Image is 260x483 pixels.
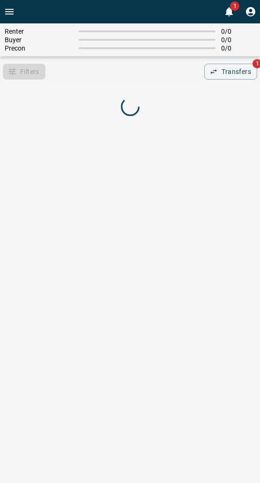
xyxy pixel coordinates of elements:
span: 0 / 0 [221,36,255,44]
span: 1 [230,1,239,11]
button: Transfers [204,64,257,80]
span: 0 / 0 [221,44,255,52]
span: Renter [5,28,73,35]
span: Buyer [5,36,73,44]
button: 1 [220,2,238,21]
span: 0 / 0 [221,28,255,35]
button: Profile [241,2,260,21]
span: Precon [5,44,73,52]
